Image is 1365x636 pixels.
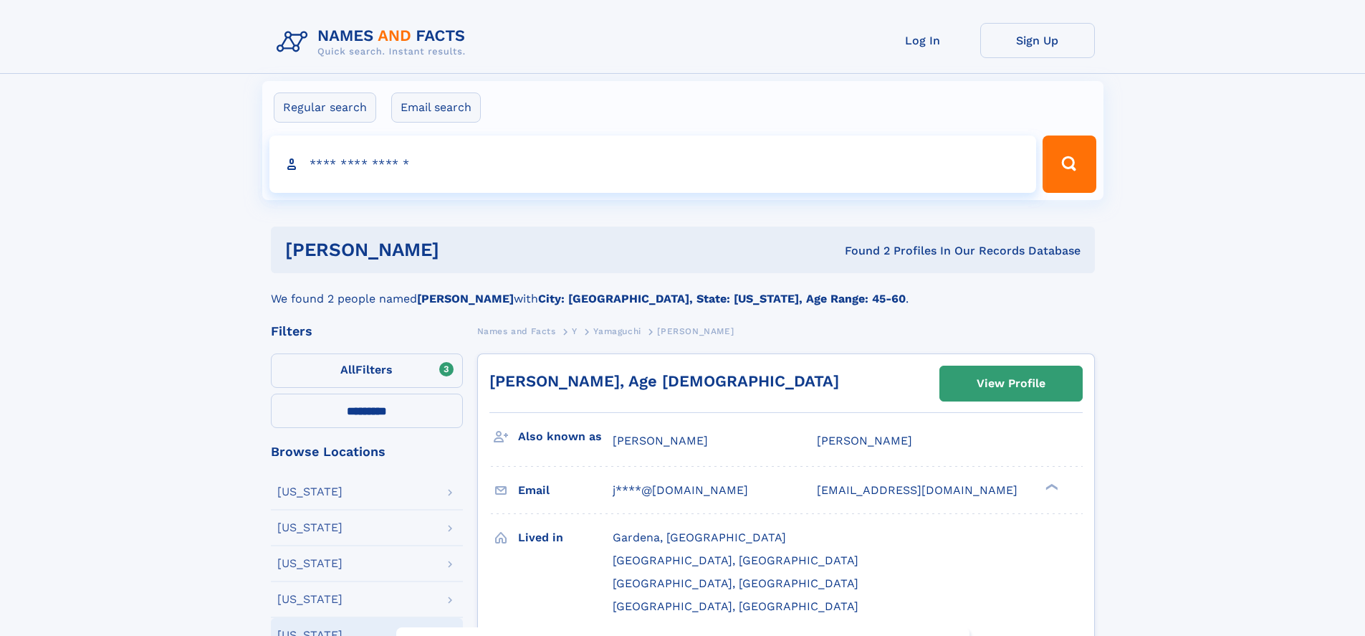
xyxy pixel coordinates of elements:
[817,483,1017,497] span: [EMAIL_ADDRESS][DOMAIN_NAME]
[477,322,556,340] a: Names and Facts
[391,92,481,123] label: Email search
[489,372,839,390] a: [PERSON_NAME], Age [DEMOGRAPHIC_DATA]
[340,363,355,376] span: All
[1043,136,1096,193] button: Search Button
[518,478,613,503] h3: Email
[866,23,980,58] a: Log In
[277,522,343,533] div: [US_STATE]
[274,92,376,123] label: Regular search
[277,486,343,498] div: [US_STATE]
[980,23,1095,58] a: Sign Up
[271,23,477,62] img: Logo Names and Facts
[593,326,641,336] span: Yamaguchi
[271,353,463,388] label: Filters
[613,554,858,567] span: [GEOGRAPHIC_DATA], [GEOGRAPHIC_DATA]
[277,594,343,605] div: [US_STATE]
[572,326,578,336] span: Y
[271,273,1095,308] div: We found 2 people named with .
[613,576,858,590] span: [GEOGRAPHIC_DATA], [GEOGRAPHIC_DATA]
[271,325,463,338] div: Filters
[613,434,708,447] span: [PERSON_NAME]
[613,599,858,613] span: [GEOGRAPHIC_DATA], [GEOGRAPHIC_DATA]
[285,241,642,259] h1: [PERSON_NAME]
[1042,483,1059,492] div: ❯
[817,434,912,447] span: [PERSON_NAME]
[593,322,641,340] a: Yamaguchi
[613,531,786,544] span: Gardena, [GEOGRAPHIC_DATA]
[642,243,1081,259] div: Found 2 Profiles In Our Records Database
[277,558,343,569] div: [US_STATE]
[572,322,578,340] a: Y
[269,136,1037,193] input: search input
[417,292,514,305] b: [PERSON_NAME]
[940,366,1082,401] a: View Profile
[271,445,463,458] div: Browse Locations
[518,424,613,449] h3: Also known as
[538,292,906,305] b: City: [GEOGRAPHIC_DATA], State: [US_STATE], Age Range: 45-60
[977,367,1045,400] div: View Profile
[657,326,734,336] span: [PERSON_NAME]
[518,526,613,550] h3: Lived in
